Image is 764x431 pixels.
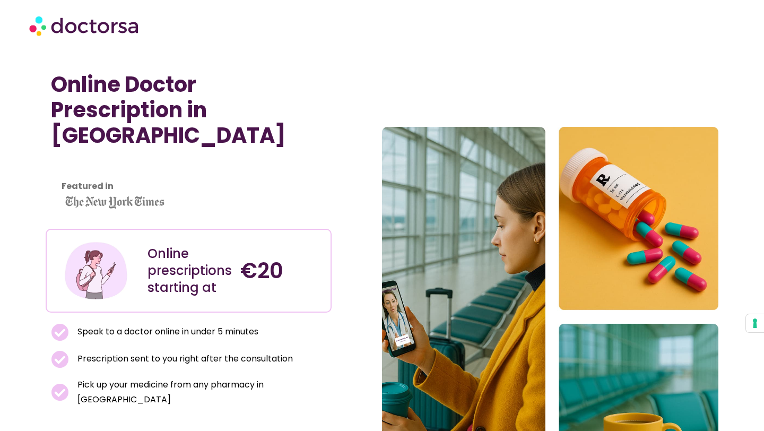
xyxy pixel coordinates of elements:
span: Prescription sent to you right after the consultation [75,351,293,366]
iframe: Customer reviews powered by Trustpilot [51,171,326,184]
span: Speak to a doctor online in under 5 minutes [75,324,258,339]
strong: Featured in [62,180,114,192]
button: Your consent preferences for tracking technologies [746,314,764,332]
img: Illustration depicting a young woman in a casual outfit, engaged with her smartphone. She has a p... [63,238,129,304]
h1: Online Doctor Prescription in [GEOGRAPHIC_DATA] [51,72,326,148]
div: Online prescriptions starting at [147,245,230,296]
span: Pick up your medicine from any pharmacy in [GEOGRAPHIC_DATA] [75,377,326,407]
h4: €20 [240,258,323,283]
iframe: Customer reviews powered by Trustpilot [51,159,210,171]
